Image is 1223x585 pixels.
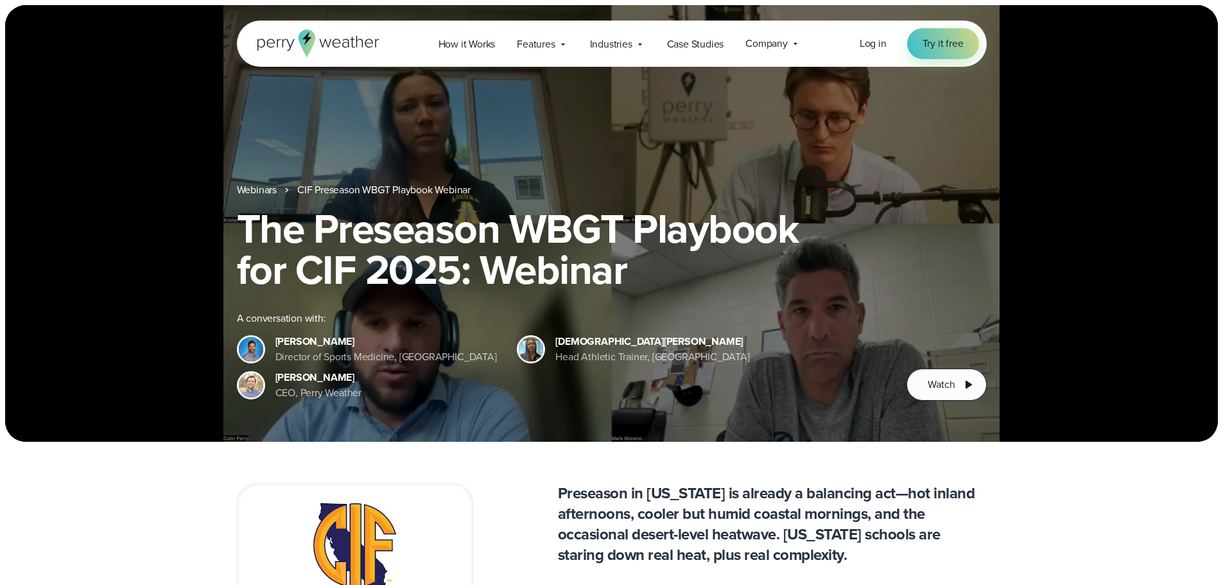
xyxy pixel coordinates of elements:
span: How it Works [438,37,496,52]
span: Industries [590,37,632,52]
img: Kristen Dizon, Agoura Hills [519,337,543,362]
p: Preseason in [US_STATE] is already a balancing act—hot inland afternoons, cooler but humid coasta... [558,483,987,565]
div: A conversation with: [237,311,887,326]
span: Company [745,36,788,51]
div: CEO, Perry Weather [275,385,361,401]
h1: The Preseason WBGT Playbook for CIF 2025: Webinar [237,208,987,290]
img: Colin Perry, CEO of Perry Weather [239,373,263,397]
nav: Breadcrumb [237,182,987,198]
span: Watch [928,377,955,392]
a: Try it free [907,28,979,59]
div: Head Athletic Trainer, [GEOGRAPHIC_DATA] [555,349,749,365]
div: Director of Sports Medicine, [GEOGRAPHIC_DATA] [275,349,497,365]
div: [DEMOGRAPHIC_DATA][PERSON_NAME] [555,334,749,349]
a: Log in [860,36,887,51]
button: Watch [906,369,986,401]
a: CIF Preseason WBGT Playbook Webinar [297,182,471,198]
span: Case Studies [667,37,724,52]
span: Features [517,37,555,52]
div: [PERSON_NAME] [275,334,497,349]
a: How it Works [428,31,507,57]
img: Mark Moreno Bellarmine College Prep [239,337,263,362]
span: Try it free [923,36,964,51]
div: [PERSON_NAME] [275,370,361,385]
a: Webinars [237,182,277,198]
a: Case Studies [656,31,735,57]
